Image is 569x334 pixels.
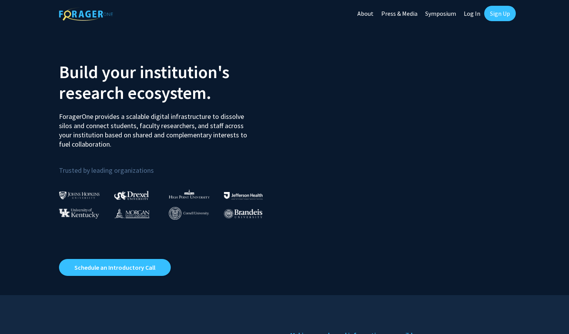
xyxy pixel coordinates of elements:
[59,106,253,149] p: ForagerOne provides a scalable digital infrastructure to dissolve silos and connect students, fac...
[59,155,279,176] p: Trusted by leading organizations
[484,6,516,21] a: Sign Up
[169,189,210,199] img: High Point University
[114,191,149,200] img: Drexel University
[224,192,263,199] img: Thomas Jefferson University
[169,207,209,220] img: Cornell University
[59,191,100,199] img: Johns Hopkins University
[59,208,99,219] img: University of Kentucky
[224,209,263,219] img: Brandeis University
[59,7,113,21] img: ForagerOne Logo
[59,62,279,103] h2: Build your institution's research ecosystem.
[114,208,150,218] img: Morgan State University
[59,259,171,276] a: Opens in a new tab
